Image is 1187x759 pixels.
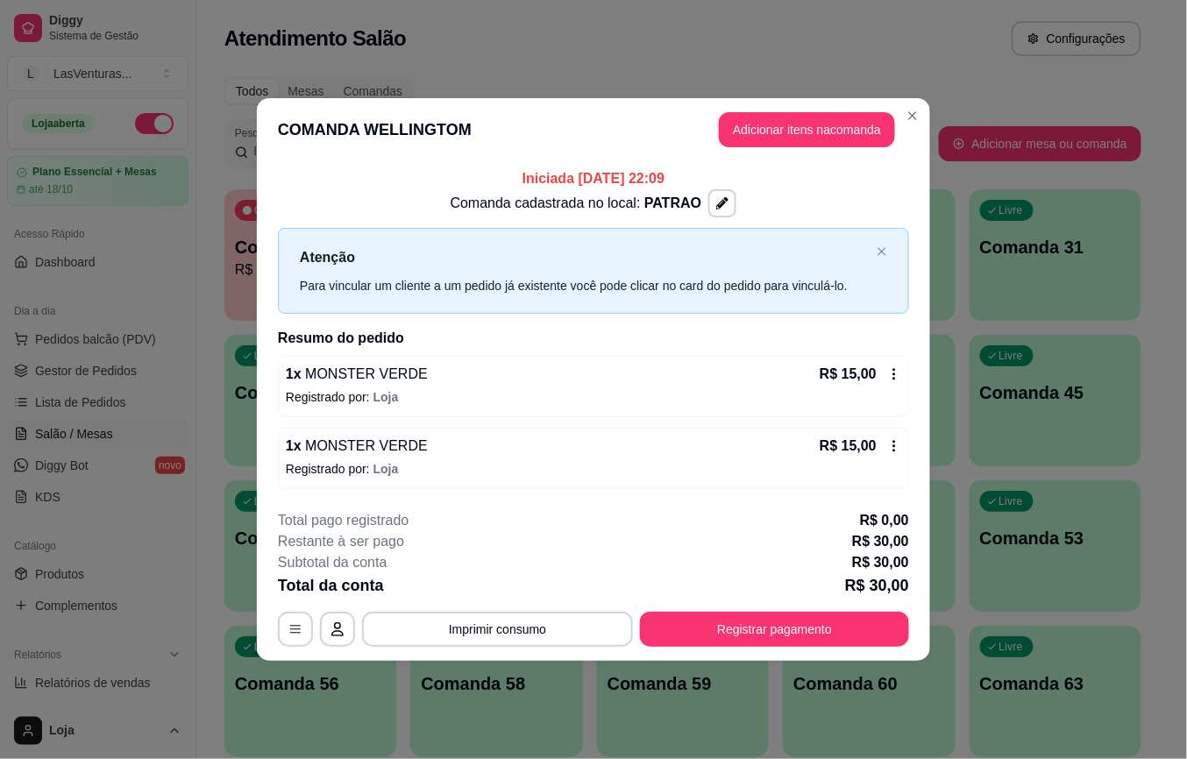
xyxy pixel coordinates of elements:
[877,246,887,258] button: close
[302,366,428,381] span: MONSTER VERDE
[286,364,428,385] p: 1 x
[286,436,428,457] p: 1 x
[820,436,877,457] p: R$ 15,00
[362,612,633,647] button: Imprimir consumo
[852,531,909,552] p: R$ 30,00
[373,462,399,476] span: Loja
[286,460,901,478] p: Registrado por:
[852,552,909,573] p: R$ 30,00
[860,510,909,531] p: R$ 0,00
[451,193,702,214] p: Comanda cadastrada no local:
[845,573,909,598] p: R$ 30,00
[644,195,701,210] span: PATRAO
[899,102,927,130] button: Close
[820,364,877,385] p: R$ 15,00
[877,246,887,257] span: close
[278,328,909,349] h2: Resumo do pedido
[278,531,404,552] p: Restante à ser pago
[257,98,930,161] header: COMANDA WELLINGTOM
[278,168,909,189] p: Iniciada [DATE] 22:09
[302,438,428,453] span: MONSTER VERDE
[640,612,909,647] button: Registrar pagamento
[300,246,870,268] p: Atenção
[286,388,901,406] p: Registrado por:
[278,573,384,598] p: Total da conta
[300,276,870,295] div: Para vincular um cliente a um pedido já existente você pode clicar no card do pedido para vinculá...
[719,112,895,147] button: Adicionar itens nacomanda
[373,390,399,404] span: Loja
[278,552,387,573] p: Subtotal da conta
[278,510,409,531] p: Total pago registrado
